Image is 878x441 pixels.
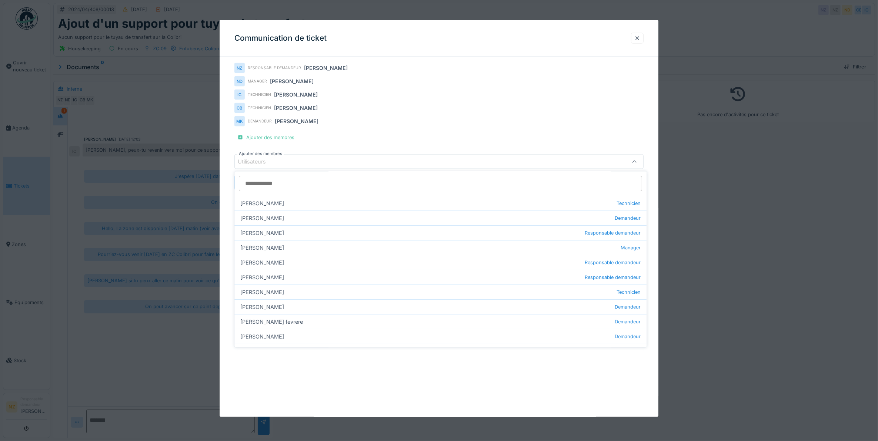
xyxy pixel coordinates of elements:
div: [PERSON_NAME] [274,91,318,98]
span: Demandeur [615,333,641,340]
div: [PERSON_NAME] [270,77,314,85]
div: [PERSON_NAME] [304,64,348,72]
div: [PERSON_NAME] fevrere [235,314,647,329]
div: [PERSON_NAME] [235,240,647,255]
div: [PERSON_NAME] [235,255,647,270]
h3: Communication de ticket [234,34,327,43]
div: NZ [234,63,245,73]
div: [PERSON_NAME] [235,344,647,359]
div: IC [234,90,245,100]
span: Technicien [617,200,641,207]
div: Technicien [248,105,271,111]
span: Demandeur [615,215,641,222]
span: Manager [621,244,641,251]
span: Demandeur [615,303,641,310]
span: Responsable demandeur [585,229,641,236]
div: [PERSON_NAME] [235,285,647,300]
div: MK [234,116,245,127]
div: ND [234,76,245,87]
div: Demandeur [248,118,272,124]
div: Utilisateurs [238,158,276,166]
div: [PERSON_NAME] [275,117,318,125]
span: Responsable demandeur [585,274,641,281]
label: Ajouter des membres [237,151,284,157]
div: Responsable demandeur [248,65,301,71]
div: CB [234,103,245,113]
div: [PERSON_NAME] [235,300,647,314]
div: [PERSON_NAME] [235,196,647,211]
div: [PERSON_NAME] [235,329,647,344]
div: [PERSON_NAME] [235,211,647,226]
div: [PERSON_NAME] [235,226,647,240]
span: Responsable demandeur [585,259,641,266]
div: [PERSON_NAME] [274,104,318,112]
div: Manager [248,78,267,84]
span: Technicien [617,289,641,296]
div: [PERSON_NAME] [235,270,647,285]
span: Demandeur [615,318,641,325]
div: Ajouter des membres [234,132,297,142]
div: Technicien [248,92,271,97]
